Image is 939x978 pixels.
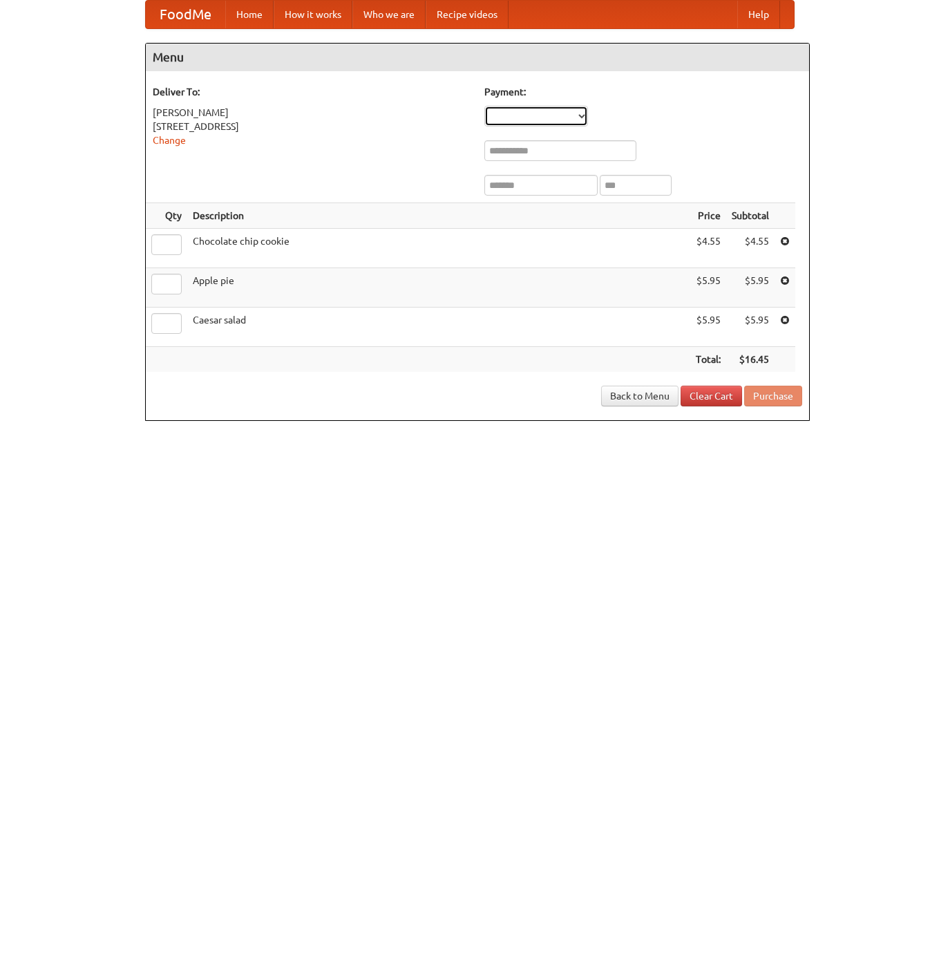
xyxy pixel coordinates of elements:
td: Apple pie [187,268,690,308]
a: Help [737,1,780,28]
a: Home [225,1,274,28]
td: $5.95 [690,308,726,347]
th: $16.45 [726,347,775,373]
th: Subtotal [726,203,775,229]
td: $5.95 [726,308,775,347]
div: [PERSON_NAME] [153,106,471,120]
h5: Deliver To: [153,85,471,99]
td: Chocolate chip cookie [187,229,690,268]
div: [STREET_ADDRESS] [153,120,471,133]
a: Change [153,135,186,146]
a: FoodMe [146,1,225,28]
td: $5.95 [690,268,726,308]
h4: Menu [146,44,809,71]
td: $4.55 [726,229,775,268]
button: Purchase [744,386,802,406]
th: Total: [690,347,726,373]
a: Recipe videos [426,1,509,28]
a: Back to Menu [601,386,679,406]
th: Qty [146,203,187,229]
th: Price [690,203,726,229]
th: Description [187,203,690,229]
a: How it works [274,1,352,28]
td: Caesar salad [187,308,690,347]
a: Who we are [352,1,426,28]
a: Clear Cart [681,386,742,406]
td: $5.95 [726,268,775,308]
td: $4.55 [690,229,726,268]
h5: Payment: [484,85,802,99]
